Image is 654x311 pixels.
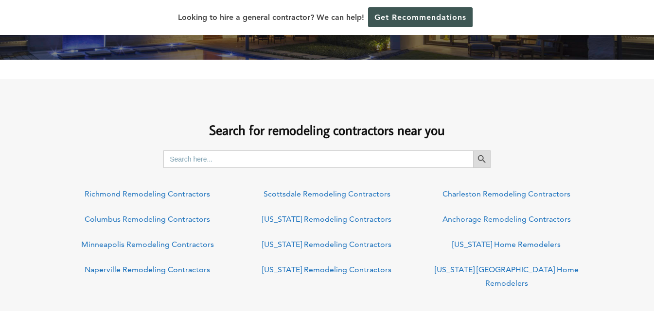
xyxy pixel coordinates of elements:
[262,214,391,224] a: [US_STATE] Remodeling Contractors
[262,240,391,249] a: [US_STATE] Remodeling Contractors
[442,189,570,198] a: Charleston Remodeling Contractors
[452,240,561,249] a: [US_STATE] Home Remodelers
[163,150,473,168] input: Search here...
[264,189,390,198] a: Scottsdale Remodeling Contractors
[368,7,473,27] a: Get Recommendations
[442,214,571,224] a: Anchorage Remodeling Contractors
[81,240,214,249] a: Minneapolis Remodeling Contractors
[85,189,210,198] a: Richmond Remodeling Contractors
[85,265,210,274] a: Naperville Remodeling Contractors
[435,265,579,288] a: [US_STATE] [GEOGRAPHIC_DATA] Home Remodelers
[85,214,210,224] a: Columbus Remodeling Contractors
[477,154,487,164] svg: Search
[262,265,391,274] a: [US_STATE] Remodeling Contractors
